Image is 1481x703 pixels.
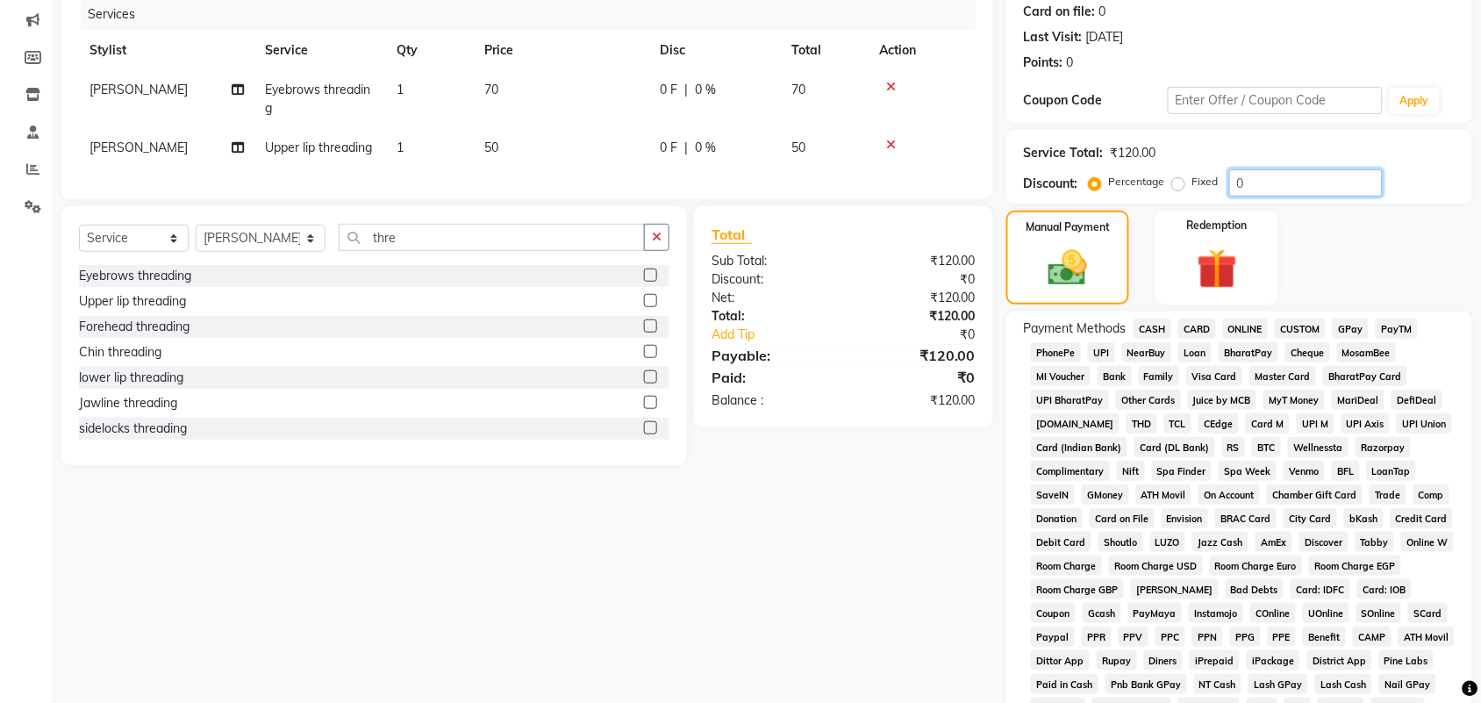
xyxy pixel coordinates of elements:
span: Master Card [1249,366,1316,386]
span: Wellnessta [1288,437,1349,457]
span: [PERSON_NAME] [89,140,188,155]
span: Debit Card [1031,532,1091,552]
th: Action [869,31,976,70]
span: 1 [397,140,404,155]
span: UPI [1088,342,1115,362]
span: Razorpay [1356,437,1411,457]
label: Fixed [1192,174,1219,190]
span: UPI BharatPay [1031,390,1109,410]
span: Venmo [1284,461,1325,481]
th: Qty [386,31,474,70]
span: BRAC Card [1215,508,1277,528]
span: Diners [1144,650,1184,671]
div: Upper lip threading [79,292,186,311]
span: THD [1127,413,1157,434]
span: Card on File [1090,508,1155,528]
span: iPrepaid [1190,650,1240,671]
span: Complimentary [1031,461,1110,481]
span: Lash Cash [1315,674,1372,694]
span: Paid in Cash [1031,674,1098,694]
th: Disc [649,31,781,70]
div: Eyebrows threading [79,267,191,285]
span: UPI Axis [1341,413,1391,434]
span: iPackage [1247,650,1300,671]
span: SCard [1408,603,1448,623]
div: Jawline threading [79,394,177,412]
span: PayTM [1376,319,1418,339]
div: ₹0 [868,326,989,344]
span: CEdge [1198,413,1239,434]
span: LoanTap [1367,461,1417,481]
label: Redemption [1187,218,1248,233]
label: Percentage [1109,174,1165,190]
span: UOnline [1303,603,1349,623]
span: Juice by MCB [1188,390,1257,410]
div: Balance : [698,391,844,410]
div: Service Total: [1024,144,1104,162]
span: 0 % [695,81,716,99]
div: ₹120.00 [843,252,989,270]
span: 50 [791,140,805,155]
th: Stylist [79,31,254,70]
span: ONLINE [1223,319,1269,339]
div: Discount: [1024,175,1078,193]
span: Pnb Bank GPay [1105,674,1187,694]
span: Other Cards [1116,390,1181,410]
th: Service [254,31,386,70]
div: ₹120.00 [843,289,989,307]
span: SOnline [1356,603,1402,623]
th: Price [474,31,649,70]
div: Paid: [698,367,844,388]
span: Rupay [1097,650,1137,671]
span: Online W [1401,532,1454,552]
span: GMoney [1082,484,1129,505]
span: PPC [1155,627,1185,647]
span: PPN [1192,627,1223,647]
span: [PERSON_NAME] [89,82,188,97]
div: 0 [1067,54,1074,72]
span: Tabby [1356,532,1395,552]
span: [DOMAIN_NAME] [1031,413,1120,434]
span: Card: IOB [1357,579,1412,599]
div: Chin threading [79,343,161,362]
input: Enter Offer / Coupon Code [1168,87,1383,114]
span: GPay [1333,319,1369,339]
span: PPV [1119,627,1149,647]
button: Apply [1390,88,1440,114]
span: Discover [1299,532,1349,552]
div: Coupon Code [1024,91,1168,110]
span: 70 [791,82,805,97]
span: DefiDeal [1392,390,1442,410]
span: Coupon [1031,603,1076,623]
div: ₹120.00 [843,391,989,410]
span: PhonePe [1031,342,1081,362]
span: MariDeal [1332,390,1384,410]
span: 50 [484,140,498,155]
span: Room Charge [1031,556,1102,576]
div: Card on file: [1024,3,1096,21]
span: NearBuy [1122,342,1172,362]
span: Nift [1117,461,1145,481]
span: Card: IDFC [1291,579,1350,599]
span: Total [712,226,752,244]
span: 1 [397,82,404,97]
span: Nail GPay [1379,674,1436,694]
span: Upper lip threading [265,140,372,155]
span: 0 F [660,139,677,157]
span: CASH [1134,319,1171,339]
span: [PERSON_NAME] [1131,579,1219,599]
span: BharatPay [1219,342,1278,362]
span: Eyebrows threading [265,82,370,116]
label: Manual Payment [1026,219,1110,235]
span: MosamBee [1337,342,1397,362]
div: Sub Total: [698,252,844,270]
img: _gift.svg [1184,244,1250,294]
span: Bank [1098,366,1132,386]
span: Jazz Cash [1192,532,1248,552]
span: COnline [1250,603,1296,623]
span: ATH Movil [1136,484,1192,505]
span: Card M [1246,413,1290,434]
span: PPE [1268,627,1297,647]
span: Donation [1031,508,1083,528]
span: LUZO [1150,532,1186,552]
